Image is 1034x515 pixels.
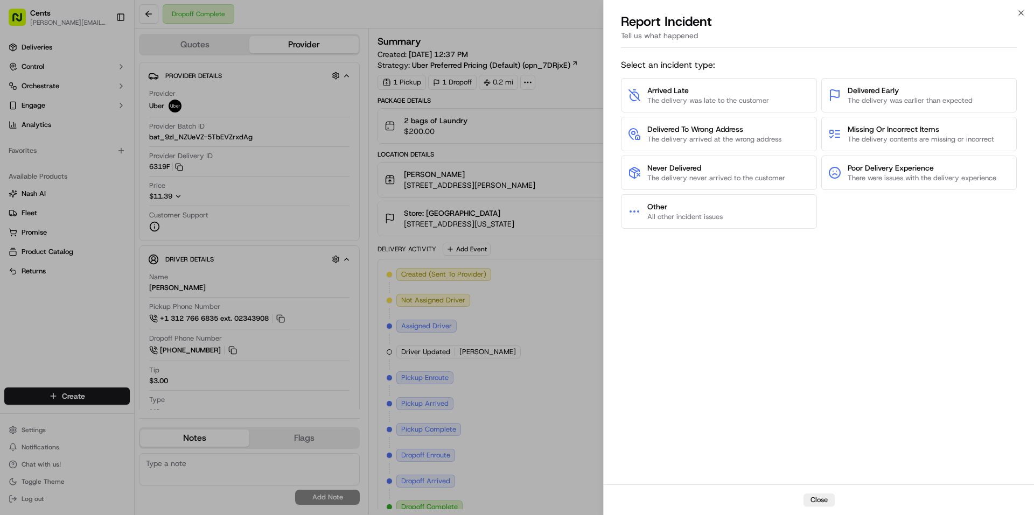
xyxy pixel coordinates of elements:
span: There were issues with the delivery experience [848,173,996,183]
p: Welcome 👋 [11,43,196,60]
span: Poor Delivery Experience [848,163,996,173]
span: Never Delivered [647,163,785,173]
button: OtherAll other incident issues [621,194,817,229]
span: Arrived Late [647,85,769,96]
span: The delivery arrived at the wrong address [647,135,781,144]
button: Arrived LateThe delivery was late to the customer [621,78,817,112]
span: [PERSON_NAME] [33,196,87,204]
span: [DATE] [95,196,117,204]
button: Delivered EarlyThe delivery was earlier than expected [821,78,1017,112]
span: Missing Or Incorrect Items [848,124,994,135]
span: • [117,167,121,175]
div: We're available if you need us! [48,114,148,122]
button: See all [167,138,196,151]
a: 📗Knowledge Base [6,236,87,256]
button: Never DeliveredThe delivery never arrived to the customer [621,156,817,190]
img: Nash [11,11,32,32]
p: Report Incident [621,13,712,30]
div: Past conversations [11,140,72,149]
button: Missing Or Incorrect ItemsThe delivery contents are missing or incorrect [821,117,1017,151]
span: [DATE] [123,167,145,175]
button: Start new chat [183,106,196,119]
span: The delivery never arrived to the customer [647,173,785,183]
span: API Documentation [102,241,173,251]
span: The delivery contents are missing or incorrect [848,135,994,144]
button: Close [804,493,835,506]
img: Wisdom Oko [11,157,28,178]
div: Tell us what happened [621,30,1017,48]
button: Poor Delivery ExperienceThere were issues with the delivery experience [821,156,1017,190]
span: Other [647,201,723,212]
span: Select an incident type: [621,59,1017,72]
span: • [89,196,93,204]
button: Delivered To Wrong AddressThe delivery arrived at the wrong address [621,117,817,151]
div: 📗 [11,242,19,250]
div: 💻 [91,242,100,250]
a: Powered byPylon [76,266,130,275]
span: Delivered Early [848,85,973,96]
span: Wisdom [PERSON_NAME] [33,167,115,175]
span: Delivered To Wrong Address [647,124,781,135]
input: Got a question? Start typing here... [28,69,194,81]
img: Masood Aslam [11,186,28,203]
img: 1736555255976-a54dd68f-1ca7-489b-9aae-adbdc363a1c4 [22,167,30,176]
a: 💻API Documentation [87,236,177,256]
span: The delivery was earlier than expected [848,96,973,105]
div: Start new chat [48,103,177,114]
img: 1736555255976-a54dd68f-1ca7-489b-9aae-adbdc363a1c4 [22,196,30,205]
img: 1724597045416-56b7ee45-8013-43a0-a6f9-03cb97ddad50 [23,103,42,122]
span: Knowledge Base [22,241,82,251]
span: All other incident issues [647,212,723,222]
span: Pylon [107,267,130,275]
img: 1736555255976-a54dd68f-1ca7-489b-9aae-adbdc363a1c4 [11,103,30,122]
span: The delivery was late to the customer [647,96,769,105]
